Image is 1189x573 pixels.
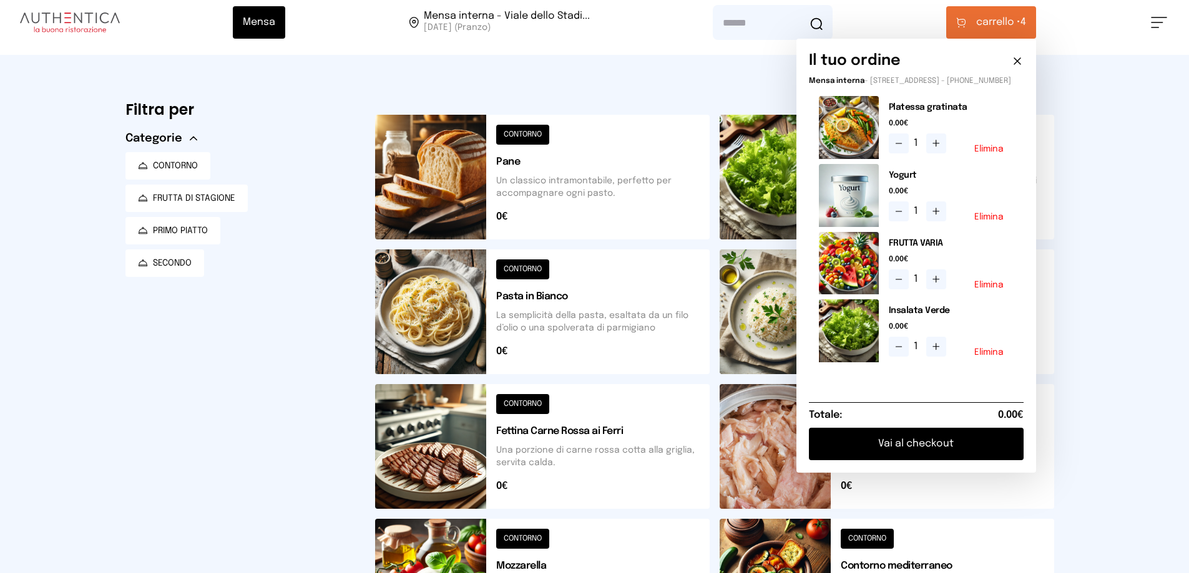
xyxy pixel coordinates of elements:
[889,186,1014,196] span: 0.00€
[424,11,590,34] span: Viale dello Stadio, 77, 05100 Terni TR, Italia
[819,299,879,362] img: media
[889,169,1014,181] h2: Yogurt
[889,237,1014,249] h2: FRUTTA VARIA
[819,96,879,159] img: media
[809,76,1024,86] p: - [STREET_ADDRESS] - [PHONE_NUMBER]
[889,322,1014,332] span: 0.00€
[974,348,1004,357] button: Elimina
[233,6,285,39] button: Mensa
[809,77,864,85] span: Mensa interna
[889,118,1014,128] span: 0.00€
[976,15,1020,30] span: carrello •
[153,257,192,269] span: SECONDO
[125,185,248,212] button: FRUTTA DI STAGIONE
[20,12,120,32] img: logo.8f33a47.png
[976,15,1026,30] span: 4
[914,272,921,287] span: 1
[819,164,879,227] img: media
[914,204,921,219] span: 1
[889,101,1014,113] h2: Platessa gratinata
[153,192,235,205] span: FRUTTA DI STAGIONE
[153,160,198,172] span: CONTORNO
[914,339,921,354] span: 1
[125,217,220,244] button: PRIMO PIATTO
[125,152,210,180] button: CONTORNO
[889,304,1014,317] h2: Insalata Verde
[125,130,182,147] span: Categorie
[424,21,590,34] span: [DATE] (Pranzo)
[819,232,879,295] img: media
[998,408,1024,423] span: 0.00€
[809,408,842,423] h6: Totale:
[125,249,204,277] button: SECONDO
[125,130,197,147] button: Categorie
[974,281,1004,289] button: Elimina
[153,224,208,237] span: PRIMO PIATTO
[889,254,1014,264] span: 0.00€
[974,213,1004,221] button: Elimina
[974,145,1004,153] button: Elimina
[809,51,901,71] h6: Il tuo ordine
[946,6,1036,39] button: carrello •4
[914,136,921,151] span: 1
[809,428,1024,460] button: Vai al checkout
[125,100,355,120] h6: Filtra per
